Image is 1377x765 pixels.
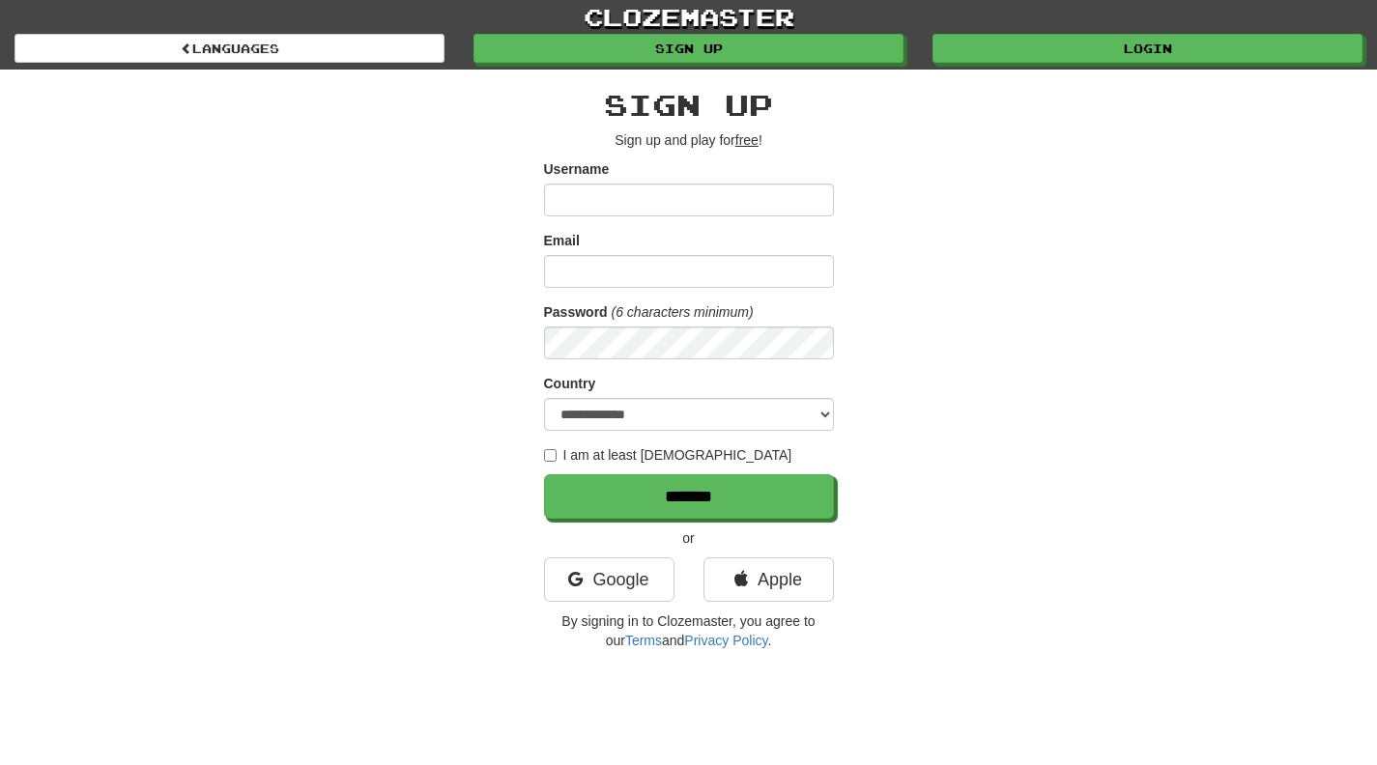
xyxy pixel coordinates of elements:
[703,557,834,602] a: Apple
[473,34,904,63] a: Sign up
[14,34,445,63] a: Languages
[544,374,596,393] label: Country
[544,130,834,150] p: Sign up and play for !
[544,231,580,250] label: Email
[544,159,610,179] label: Username
[684,633,767,648] a: Privacy Policy
[932,34,1363,63] a: Login
[544,445,792,465] label: I am at least [DEMOGRAPHIC_DATA]
[612,304,754,320] em: (6 characters minimum)
[544,528,834,548] p: or
[544,449,557,462] input: I am at least [DEMOGRAPHIC_DATA]
[544,302,608,322] label: Password
[735,132,759,148] u: free
[544,557,674,602] a: Google
[544,89,834,121] h2: Sign up
[625,633,662,648] a: Terms
[544,611,834,650] p: By signing in to Clozemaster, you agree to our and .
